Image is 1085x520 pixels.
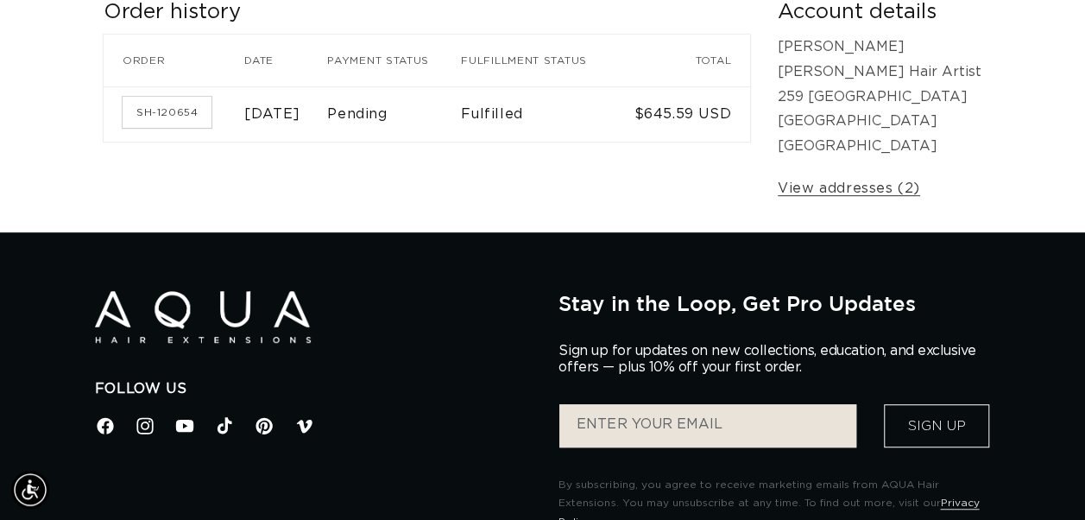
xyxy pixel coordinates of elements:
input: ENTER YOUR EMAIL [559,404,856,447]
th: Order [104,35,244,86]
td: Fulfilled [461,86,621,142]
th: Fulfillment status [461,35,621,86]
h2: Follow Us [95,380,533,398]
td: Pending [327,86,461,142]
img: Aqua Hair Extensions [95,291,311,344]
th: Payment status [327,35,461,86]
iframe: Chat Widget [698,28,1085,520]
td: $645.59 USD [621,86,750,142]
a: Order number SH-120654 [123,97,211,128]
th: Date [244,35,327,86]
time: [DATE] [244,107,300,121]
div: Accessibility Menu [11,471,49,509]
th: Total [621,35,750,86]
h2: Stay in the Loop, Get Pro Updates [558,291,990,315]
p: Sign up for updates on new collections, education, and exclusive offers — plus 10% off your first... [558,343,990,376]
